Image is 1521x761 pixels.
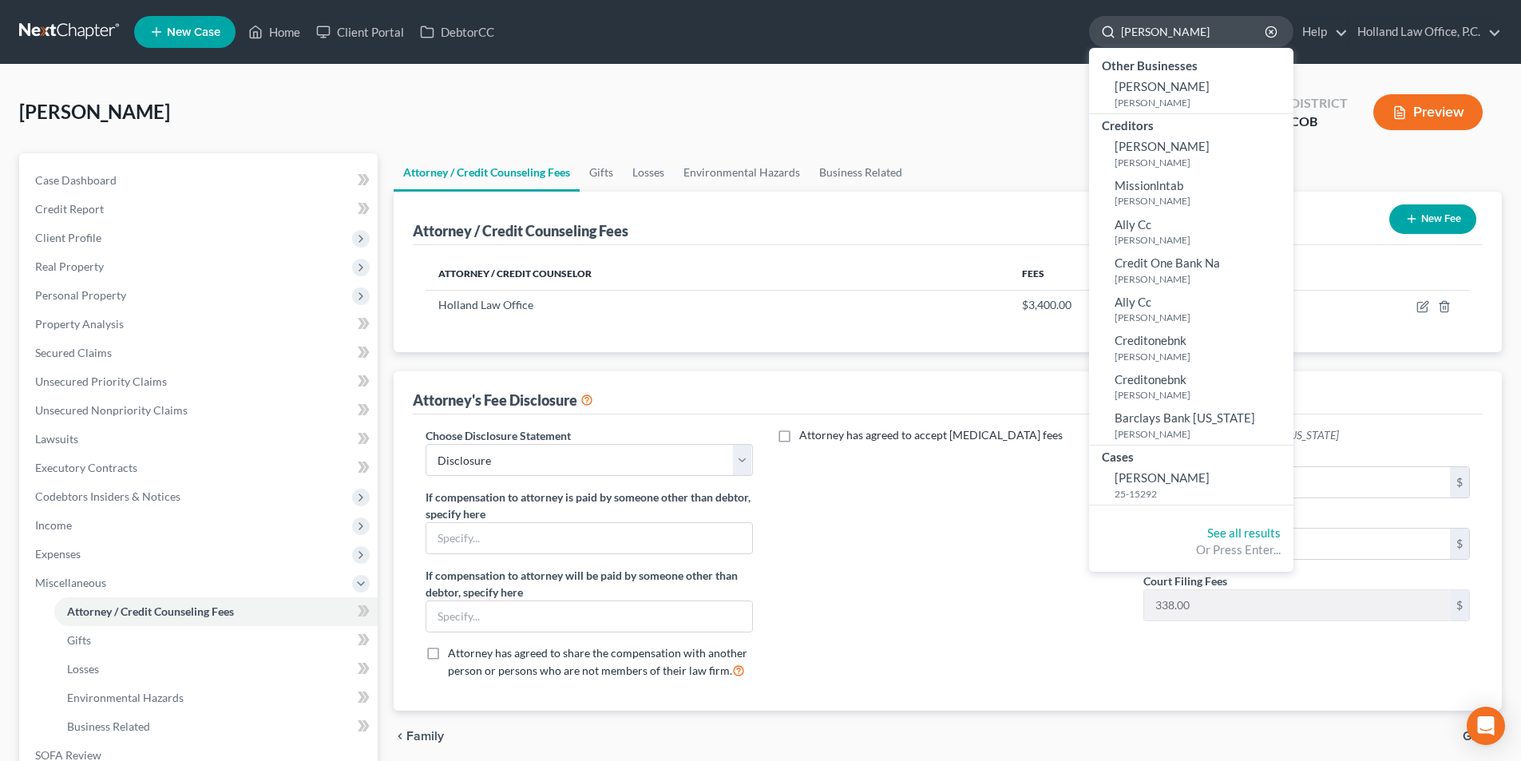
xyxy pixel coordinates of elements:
span: Attorney has agreed to accept [MEDICAL_DATA] fees [799,428,1063,442]
span: Environmental Hazards [67,691,184,704]
span: Codebtors Insiders & Notices [35,489,180,503]
small: [PERSON_NAME] [1115,427,1289,441]
span: Expenses [35,547,81,561]
label: If compensation to attorney is paid by someone other than debtor, specify here [426,489,752,522]
input: Search by name... [1121,17,1267,46]
span: Business Related [67,719,150,733]
a: Case Dashboard [22,166,378,195]
span: [PERSON_NAME] [1115,139,1210,153]
small: [PERSON_NAME] [1115,350,1289,363]
span: Real Property [35,260,104,273]
a: [PERSON_NAME]25-15292 [1089,466,1293,505]
a: [PERSON_NAME][PERSON_NAME] [1089,74,1293,113]
span: Client Profile [35,231,101,244]
small: [PERSON_NAME] [1115,272,1289,286]
a: Missionlntab[PERSON_NAME] [1089,173,1293,212]
a: Holland Law Office, P.C. [1349,18,1501,46]
a: Secured Claims [22,339,378,367]
div: $ [1450,467,1469,497]
div: Open Intercom Messenger [1467,707,1505,745]
small: [PERSON_NAME] [1115,233,1289,247]
div: Other Businesses [1089,54,1293,74]
a: Lawsuits [22,425,378,454]
span: Property Analysis [35,317,124,331]
span: Ally Cc [1115,217,1151,232]
span: Family [406,730,444,743]
input: Specify... [426,523,751,553]
a: Gifts [580,153,623,192]
span: $3,400.00 [1022,298,1071,311]
div: District [1290,94,1348,113]
span: [PERSON_NAME] [1115,470,1210,485]
a: Attorney / Credit Counseling Fees [54,597,378,626]
div: Or Press Enter... [1102,541,1281,558]
input: 0.00 [1144,467,1450,497]
div: Cases [1089,446,1293,466]
div: $ [1450,529,1469,559]
a: Gifts [54,626,378,655]
small: 25-15292 [1115,487,1289,501]
input: 0.00 [1144,529,1450,559]
small: [PERSON_NAME] [1115,388,1289,402]
span: Holland Law Office [438,298,533,311]
h6: Bankruptcy Court CM/ECF: [1143,427,1470,443]
a: Losses [54,655,378,684]
a: Business Related [810,153,912,192]
a: Business Related [54,712,378,741]
button: chevron_left Family [394,730,444,743]
small: [PERSON_NAME] [1115,156,1289,169]
span: Fees [1022,268,1044,279]
span: Attorney / Credit Counselor [438,268,592,279]
span: Income [35,518,72,532]
a: Environmental Hazards [54,684,378,712]
a: Credit Report [22,195,378,224]
span: Credit Report [35,202,104,216]
div: Attorney / Credit Counseling Fees [413,221,628,240]
span: Losses [67,662,99,676]
a: Losses [623,153,674,192]
span: Lawsuits [35,432,78,446]
div: Creditors [1089,114,1293,134]
span: [US_STATE] [1286,428,1339,442]
a: Credit One Bank Na[PERSON_NAME] [1089,251,1293,290]
span: Missionlntab [1115,178,1183,192]
span: [PERSON_NAME] [1115,79,1210,93]
a: Attorney / Credit Counseling Fees [394,153,580,192]
span: Attorney has agreed to share the compensation with another person or persons who are not members ... [448,646,747,677]
span: Gifts [1463,730,1489,743]
small: [PERSON_NAME] [1115,96,1289,109]
div: COB [1290,113,1348,131]
label: Court Filing Fees [1143,573,1227,589]
a: Ally Cc[PERSON_NAME] [1089,212,1293,252]
a: Unsecured Nonpriority Claims [22,396,378,425]
span: Creditonebnk [1115,372,1186,386]
input: Specify... [426,601,751,632]
span: New Case [167,26,220,38]
a: Unsecured Priority Claims [22,367,378,396]
small: [PERSON_NAME] [1115,311,1289,324]
a: Executory Contracts [22,454,378,482]
button: Preview [1373,94,1483,130]
a: Home [240,18,308,46]
span: Miscellaneous [35,576,106,589]
small: [PERSON_NAME] [1115,194,1289,208]
span: Ally Cc [1115,295,1151,309]
a: See all results [1207,525,1281,540]
span: [PERSON_NAME] [19,100,170,123]
span: Attorney / Credit Counseling Fees [67,604,234,618]
span: Unsecured Nonpriority Claims [35,403,188,417]
a: Client Portal [308,18,412,46]
span: Executory Contracts [35,461,137,474]
a: Help [1294,18,1348,46]
label: If compensation to attorney will be paid by someone other than debtor, specify here [426,567,752,600]
div: $ [1450,590,1469,620]
a: Creditonebnk[PERSON_NAME] [1089,328,1293,367]
a: Ally Cc[PERSON_NAME] [1089,290,1293,329]
span: Credit One Bank Na [1115,256,1220,270]
span: Unsecured Priority Claims [35,375,167,388]
span: Personal Property [35,288,126,302]
span: Barclays Bank [US_STATE] [1115,410,1255,425]
label: Choose Disclosure Statement [426,427,571,444]
a: DebtorCC [412,18,502,46]
span: Secured Claims [35,346,112,359]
